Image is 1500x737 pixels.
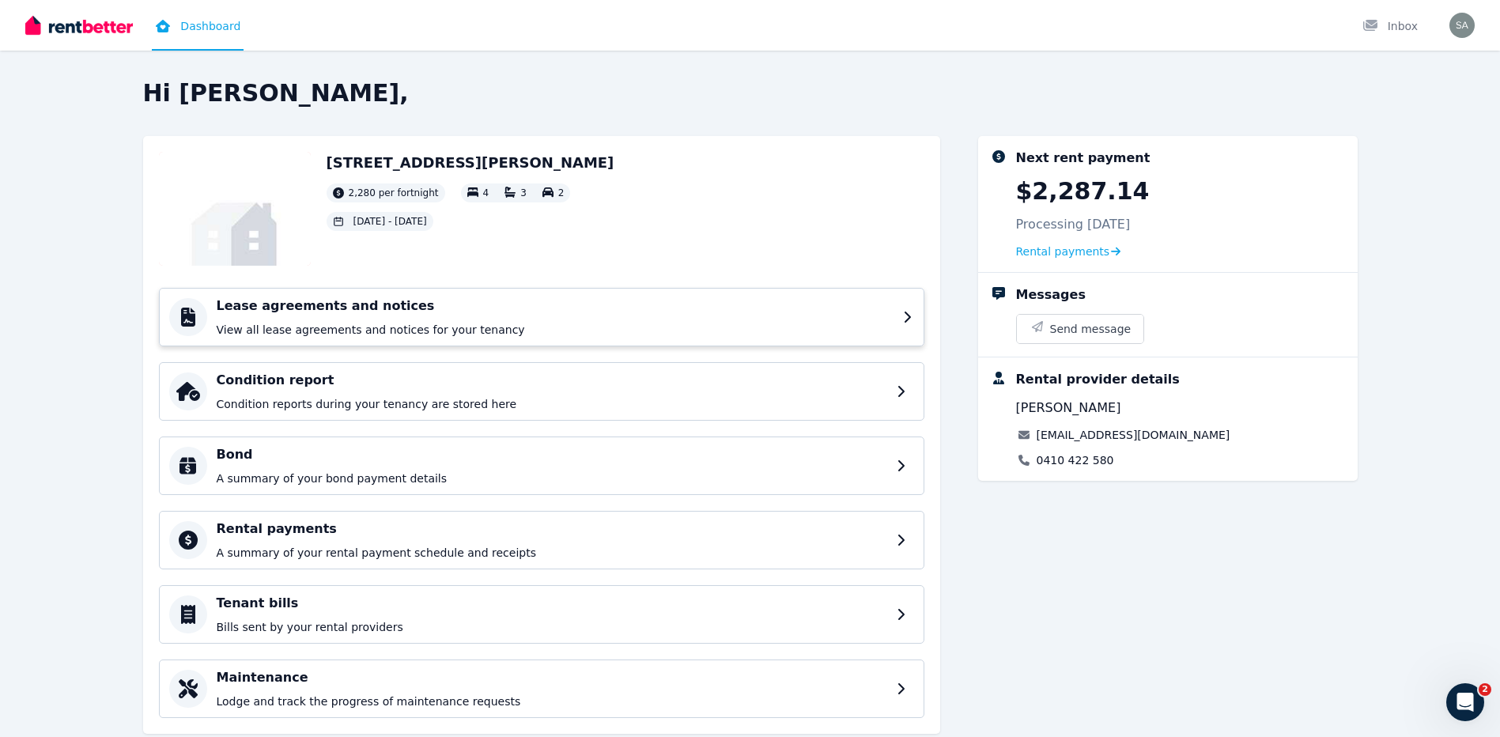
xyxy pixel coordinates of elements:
[1016,215,1131,234] p: Processing [DATE]
[1037,452,1114,468] a: 0410 422 580
[25,13,133,37] img: RentBetter
[217,694,887,709] p: Lodge and track the progress of maintenance requests
[1016,244,1121,259] a: Rental payments
[1016,177,1150,206] p: $2,287.14
[483,187,489,198] span: 4
[217,668,887,687] h4: Maintenance
[1017,315,1144,343] button: Send message
[143,79,1358,108] h2: Hi [PERSON_NAME],
[1050,321,1132,337] span: Send message
[1016,399,1121,418] span: [PERSON_NAME]
[217,297,894,316] h4: Lease agreements and notices
[217,445,887,464] h4: Bond
[349,187,439,199] span: 2,280 per fortnight
[217,396,887,412] p: Condition reports during your tenancy are stored here
[1016,244,1110,259] span: Rental payments
[1016,149,1151,168] div: Next rent payment
[1016,285,1086,304] div: Messages
[217,594,887,613] h4: Tenant bills
[1362,18,1418,34] div: Inbox
[1037,427,1230,443] a: [EMAIL_ADDRESS][DOMAIN_NAME]
[1446,683,1484,721] iframe: Intercom live chat
[1449,13,1475,38] img: sanuriweerasooriya@gmail.com
[159,152,311,266] img: Property Url
[217,545,887,561] p: A summary of your rental payment schedule and receipts
[520,187,527,198] span: 3
[217,619,887,635] p: Bills sent by your rental providers
[327,152,614,174] h2: [STREET_ADDRESS][PERSON_NAME]
[1479,683,1491,696] span: 2
[217,520,887,539] h4: Rental payments
[217,371,887,390] h4: Condition report
[558,187,565,198] span: 2
[1016,370,1180,389] div: Rental provider details
[217,322,894,338] p: View all lease agreements and notices for your tenancy
[353,215,427,228] span: [DATE] - [DATE]
[217,471,887,486] p: A summary of your bond payment details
